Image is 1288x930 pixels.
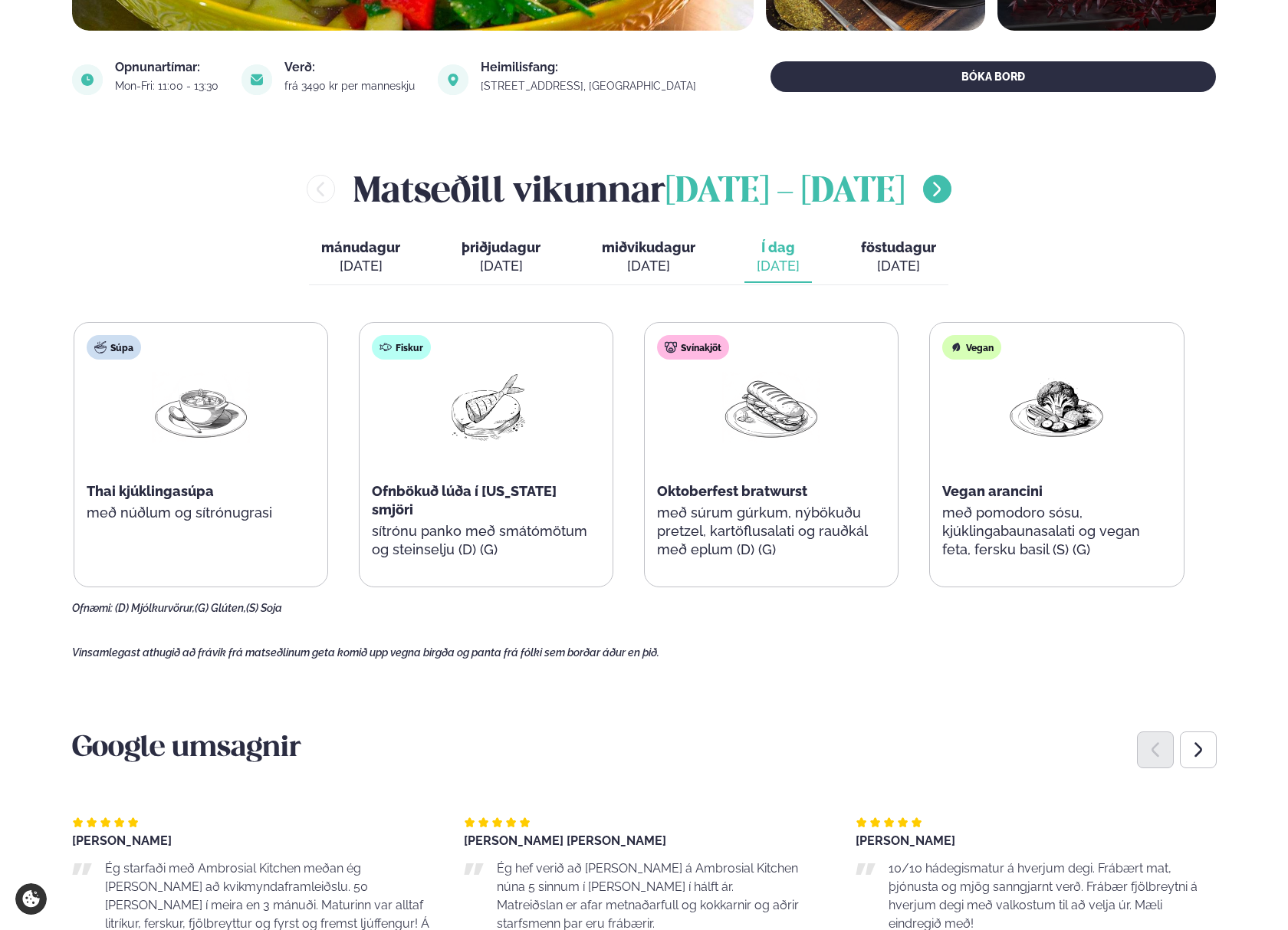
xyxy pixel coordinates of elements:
span: (S) Soja [246,602,282,614]
p: sítrónu panko með smátómötum og steinselju (D) (G) [372,522,600,559]
div: [DATE] [861,257,936,275]
span: mánudagur [321,239,400,255]
img: image alt [72,64,103,95]
div: frá 3490 kr per manneskju [284,80,419,92]
button: menu-btn-left [307,175,335,203]
span: Vinsamlegast athugið að frávik frá matseðlinum geta komið upp vegna birgða og panta frá fólki sem... [72,646,659,659]
img: Vegan.png [1007,372,1106,443]
div: Heimilisfang: [481,61,701,74]
p: með núðlum og sítrónugrasi [87,504,315,522]
span: (G) Glúten, [195,602,246,614]
span: Í dag [757,238,800,257]
h3: Google umsagnir [72,731,1217,767]
a: Cookie settings [15,883,47,915]
button: föstudagur [DATE] [849,232,948,283]
span: Vegan arancini [942,483,1043,499]
span: Thai kjúklingasúpa [87,483,214,499]
div: Verð: [284,61,419,74]
p: Ég hef verið að [PERSON_NAME] á Ambrosial Kitchen núna 5 sinnum í [PERSON_NAME] í hálft ár. [497,859,825,896]
div: [DATE] [321,257,400,275]
div: [DATE] [602,257,695,275]
p: með pomodoro sósu, kjúklingabaunasalati og vegan feta, fersku basil (S) (G) [942,504,1171,559]
div: [DATE] [757,257,800,275]
img: pork.svg [665,341,677,353]
span: miðvikudagur [602,239,695,255]
img: fish.svg [379,341,392,353]
button: miðvikudagur [DATE] [590,232,708,283]
div: [PERSON_NAME] [PERSON_NAME] [464,835,825,847]
button: þriðjudagur [DATE] [449,232,553,283]
button: menu-btn-right [923,175,951,203]
img: image alt [242,64,272,95]
button: mánudagur [DATE] [309,232,412,283]
button: Í dag [DATE] [744,232,812,283]
span: Ofnæmi: [72,602,113,614]
div: Súpa [87,335,141,360]
h2: Matseðill vikunnar [353,164,905,214]
p: með súrum gúrkum, nýbökuðu pretzel, kartöflusalati og rauðkál með eplum (D) (G) [657,504,886,559]
span: (D) Mjólkurvörur, [115,602,195,614]
span: [DATE] - [DATE] [665,176,905,209]
span: föstudagur [861,239,936,255]
div: [PERSON_NAME] [72,835,433,847]
span: Ofnbökuð lúða í [US_STATE] smjöri [372,483,557,518]
img: soup.svg [94,341,107,353]
a: link [481,77,701,95]
div: Fiskur [372,335,431,360]
div: Vegan [942,335,1001,360]
span: Oktoberfest bratwurst [657,483,807,499]
img: image alt [438,64,468,95]
div: Svínakjöt [657,335,729,360]
img: Panini.png [722,372,820,443]
div: Previous slide [1137,731,1174,768]
img: Soup.png [152,372,250,443]
div: Mon-Fri: 11:00 - 13:30 [115,80,223,92]
span: þriðjudagur [462,239,540,255]
div: [PERSON_NAME] [856,835,1217,847]
button: BÓKA BORÐ [770,61,1216,92]
div: Opnunartímar: [115,61,223,74]
img: Fish.png [437,372,535,443]
div: [DATE] [462,257,540,275]
div: Next slide [1180,731,1217,768]
img: Vegan.svg [950,341,962,353]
